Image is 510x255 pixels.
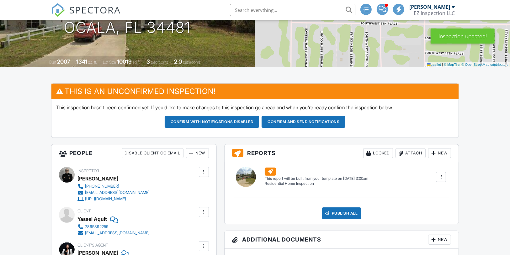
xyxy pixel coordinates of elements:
[85,196,126,201] div: [URL][DOMAIN_NAME]
[265,176,368,181] div: This report will be built from your template on [DATE] 3:00am
[174,58,182,65] div: 2.0
[77,214,107,224] div: Yasael Aquit
[183,60,201,65] span: bathrooms
[146,58,150,65] div: 3
[428,235,451,245] div: New
[76,58,87,65] div: 1341
[49,60,56,65] span: Built
[428,148,451,158] div: New
[409,4,450,10] div: [PERSON_NAME]
[414,10,455,16] div: EZ Inspection LLC
[431,29,495,44] div: Inspection updated!
[151,60,168,65] span: bedrooms
[56,104,454,111] p: This inspection hasn't been confirmed yet. If you'd like to make changes to this inspection go ah...
[133,60,141,65] span: sq.ft.
[462,63,508,66] a: © OpenStreetMap contributors
[77,243,108,247] span: Client's Agent
[55,3,200,36] h1: [STREET_ADDRESS] Ocala, FL 34481
[85,231,150,236] div: [EMAIL_ADDRESS][DOMAIN_NAME]
[77,209,91,213] span: Client
[165,116,259,128] button: Confirm with notifications disabled
[51,8,121,22] a: SPECTORA
[85,184,119,189] div: [PHONE_NUMBER]
[363,148,393,158] div: Locked
[51,3,65,17] img: The Best Home Inspection Software - Spectora
[122,148,183,158] div: Disable Client CC Email
[57,58,70,65] div: 2007
[225,144,459,162] h3: Reports
[77,183,150,190] a: [PHONE_NUMBER]
[85,190,150,195] div: [EMAIL_ADDRESS][DOMAIN_NAME]
[77,196,150,202] a: [URL][DOMAIN_NAME]
[225,231,459,249] h3: Additional Documents
[442,63,443,66] span: |
[77,174,118,183] div: [PERSON_NAME]
[69,3,121,16] span: SPECTORA
[186,148,209,158] div: New
[444,63,461,66] a: © MapTiler
[230,4,355,16] input: Search everything...
[85,224,109,229] div: 7865892259
[51,84,459,99] h3: This is an Unconfirmed Inspection!
[77,190,150,196] a: [EMAIL_ADDRESS][DOMAIN_NAME]
[77,169,99,173] span: Inspector
[427,63,441,66] a: Leaflet
[77,224,150,230] a: 7865892259
[265,181,368,186] div: Residential Home Inspection
[117,58,132,65] div: 10019
[103,60,116,65] span: Lot Size
[51,144,216,162] h3: People
[396,148,426,158] div: Attach
[88,60,97,65] span: sq. ft.
[322,207,361,219] div: Publish All
[262,116,345,128] button: Confirm and send notifications
[77,230,150,236] a: [EMAIL_ADDRESS][DOMAIN_NAME]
